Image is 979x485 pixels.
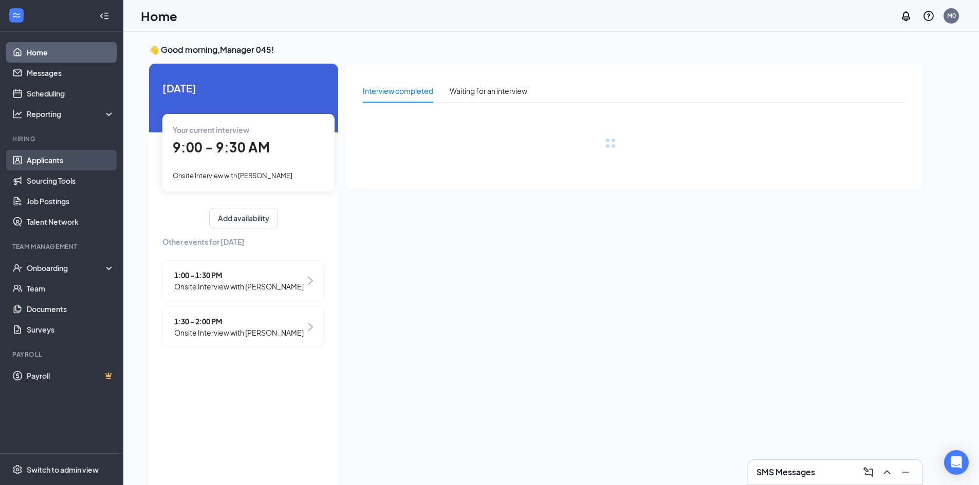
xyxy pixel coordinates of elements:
h3: SMS Messages [756,467,815,478]
svg: WorkstreamLogo [11,10,22,21]
div: Reporting [27,109,115,119]
span: Onsite Interview with [PERSON_NAME] [173,171,292,180]
span: 9:00 - 9:30 AM [173,139,270,156]
div: Waiting for an interview [450,85,527,96]
svg: Minimize [899,466,912,478]
a: PayrollCrown [27,365,115,386]
h3: 👋 Good morning, Manager 045 ! [149,44,922,55]
h1: Home [141,7,177,25]
svg: Notifications [900,10,912,22]
button: ChevronUp [879,464,895,480]
div: Team Management [12,242,113,251]
svg: Collapse [99,11,109,21]
span: 1:00 - 1:30 PM [174,269,304,281]
span: Other events for [DATE] [162,236,325,247]
a: Messages [27,63,115,83]
a: Job Postings [27,191,115,211]
a: Documents [27,299,115,319]
svg: Settings [12,464,23,475]
button: ComposeMessage [860,464,877,480]
a: Talent Network [27,211,115,232]
a: Surveys [27,319,115,340]
svg: Analysis [12,109,23,119]
div: Interview completed [363,85,433,96]
div: Switch to admin view [27,464,99,475]
a: Team [27,278,115,299]
a: Scheduling [27,83,115,104]
svg: UserCheck [12,263,23,273]
button: Add availability [209,208,278,228]
span: [DATE] [162,80,325,96]
div: M0 [947,11,956,20]
a: Applicants [27,150,115,170]
div: Payroll [12,350,113,359]
span: Onsite Interview with [PERSON_NAME] [174,327,304,338]
div: Hiring [12,134,113,143]
div: Open Intercom Messenger [944,450,969,475]
svg: ChevronUp [881,466,893,478]
span: Onsite Interview with [PERSON_NAME] [174,281,304,292]
span: 1:30 - 2:00 PM [174,316,304,327]
a: Sourcing Tools [27,170,115,191]
button: Minimize [897,464,914,480]
div: Onboarding [27,263,106,273]
a: Home [27,42,115,63]
svg: QuestionInfo [922,10,935,22]
span: Your current interview [173,125,249,134]
svg: ComposeMessage [862,466,875,478]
